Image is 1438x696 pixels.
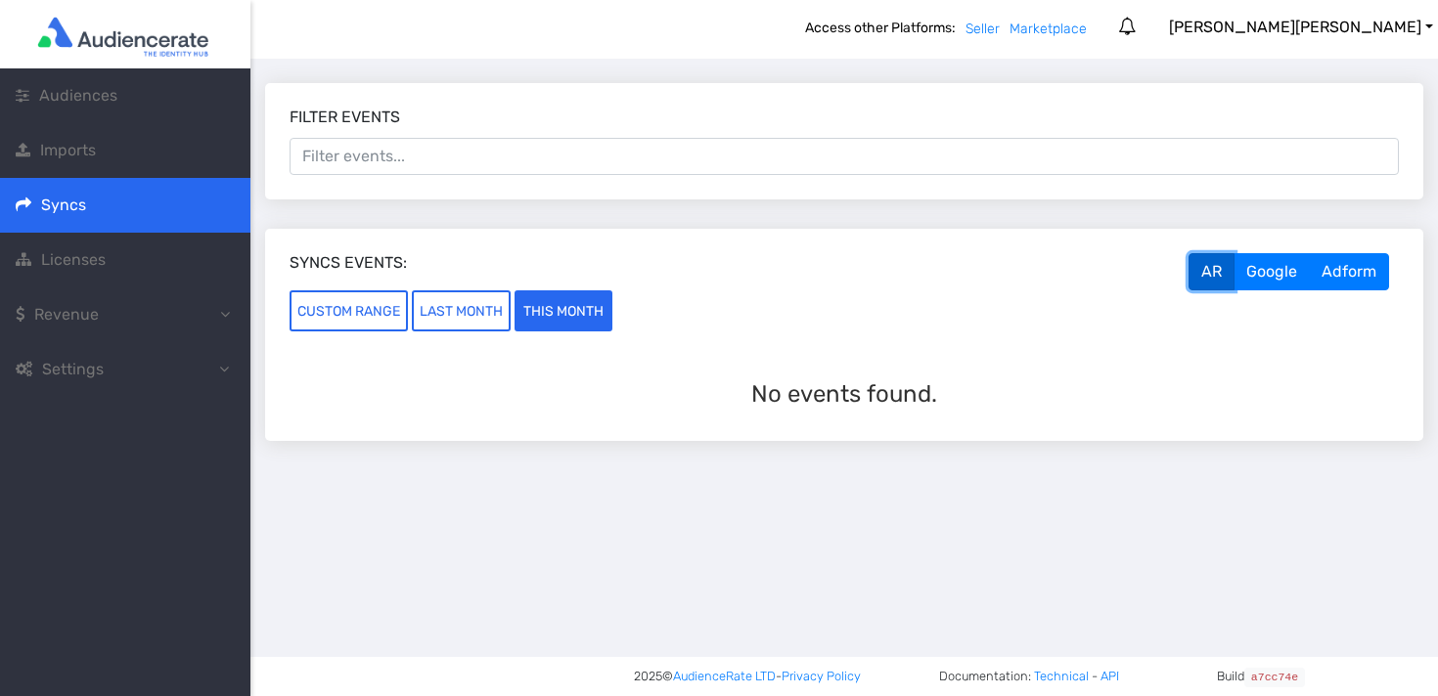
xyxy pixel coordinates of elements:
span: Imports [40,141,96,159]
span: Build [1217,667,1304,685]
span: Documentation: - [939,667,1119,685]
span: Syncs [41,196,86,214]
button: Adform [1309,253,1389,290]
button: Google [1234,253,1310,290]
span: [PERSON_NAME] [PERSON_NAME] [1169,18,1421,36]
h3: Syncs Events: [290,253,407,279]
span: Licenses [41,250,106,269]
a: AudienceRate LTD [673,667,776,685]
a: Marketplace [1010,21,1087,37]
span: Audiences [39,86,117,105]
span: Settings [42,360,104,378]
button: last month [412,290,511,331]
iframe: JSD widget [1437,695,1438,696]
b: Access other Platforms: [805,18,966,46]
h2: No events found. [290,380,1399,409]
button: this month [515,290,612,331]
a: Seller [966,21,1000,37]
input: Filter events... [290,138,1399,175]
a: Privacy Policy [782,667,861,685]
button: custom range [290,290,408,331]
button: AR [1189,253,1235,290]
span: Revenue [34,305,99,324]
code: a7cc74e [1244,668,1304,686]
a: API [1101,669,1119,683]
h3: Filter events [290,108,1399,126]
a: Technical [1034,669,1089,683]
